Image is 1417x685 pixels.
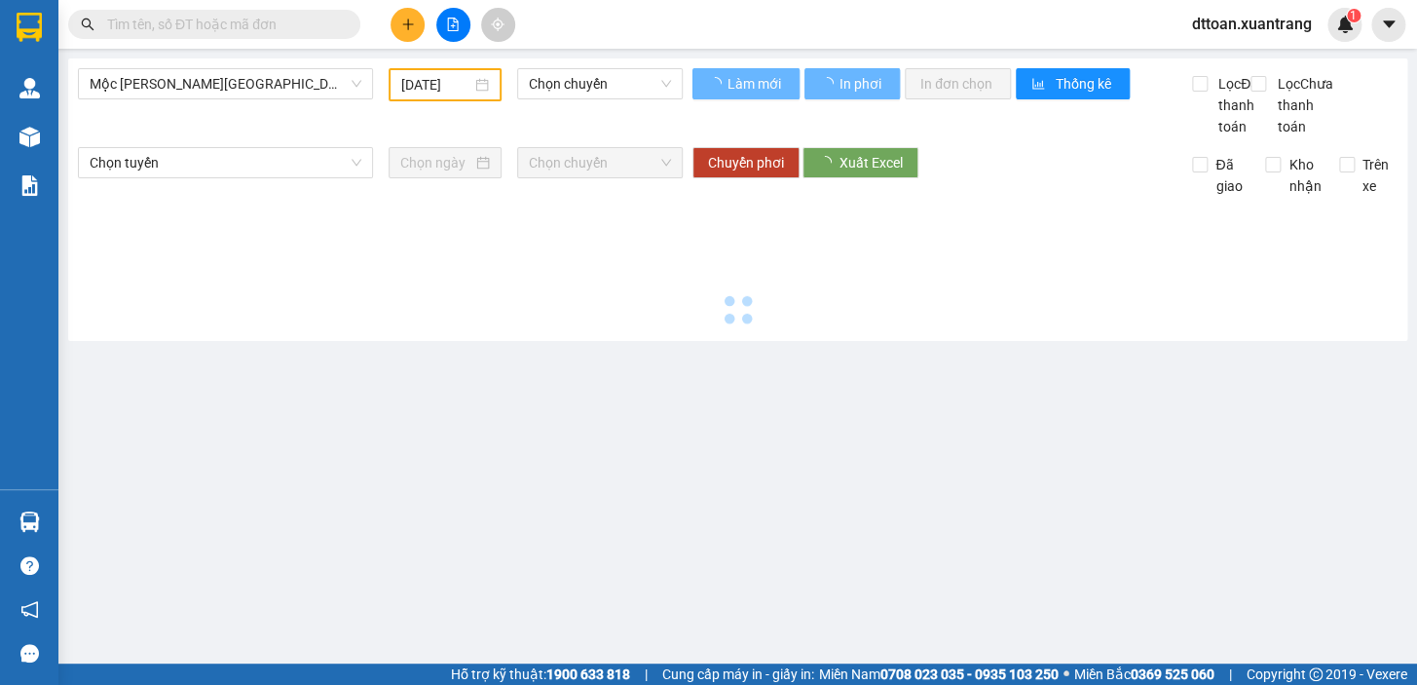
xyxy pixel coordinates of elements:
[446,18,460,31] span: file-add
[1031,77,1048,93] span: bar-chart
[820,77,837,91] span: loading
[1229,664,1232,685] span: |
[401,74,472,95] input: 13/08/2025
[1074,664,1214,685] span: Miền Bắc
[1211,73,1261,137] span: Lọc Đã thanh toán
[1208,154,1250,197] span: Đã giao
[819,664,1059,685] span: Miền Nam
[692,68,800,99] button: Làm mới
[19,127,40,147] img: warehouse-icon
[1176,12,1327,36] span: dttoan.xuantrang
[839,73,884,95] span: In phơi
[1336,16,1354,33] img: icon-new-feature
[1016,68,1130,99] button: bar-chartThống kê
[1056,73,1114,95] span: Thống kê
[1371,8,1405,42] button: caret-down
[1269,73,1338,137] span: Lọc Chưa thanh toán
[81,18,94,31] span: search
[391,8,425,42] button: plus
[802,147,918,178] button: Xuất Excel
[400,152,473,173] input: Chọn ngày
[1347,9,1361,22] sup: 1
[529,69,671,98] span: Chọn chuyến
[107,14,337,35] input: Tìm tên, số ĐT hoặc mã đơn
[1309,667,1323,681] span: copyright
[20,600,39,619] span: notification
[19,78,40,98] img: warehouse-icon
[692,147,800,178] button: Chuyển phơi
[1281,154,1328,197] span: Kho nhận
[451,664,630,685] span: Hỗ trợ kỹ thuật:
[880,666,1059,682] strong: 0708 023 035 - 0935 103 250
[401,18,415,31] span: plus
[436,8,470,42] button: file-add
[529,148,671,177] span: Chọn chuyến
[20,644,39,663] span: message
[1063,670,1069,678] span: ⚪️
[1355,154,1398,197] span: Trên xe
[1380,16,1398,33] span: caret-down
[645,664,648,685] span: |
[804,68,900,99] button: In phơi
[481,8,515,42] button: aim
[90,148,361,177] span: Chọn tuyến
[1131,666,1214,682] strong: 0369 525 060
[905,68,1011,99] button: In đơn chọn
[708,77,725,91] span: loading
[19,512,40,532] img: warehouse-icon
[546,666,630,682] strong: 1900 633 818
[90,69,361,98] span: Mộc Châu - Hà Nội
[17,13,42,42] img: logo-vxr
[20,556,39,575] span: question-circle
[1350,9,1357,22] span: 1
[491,18,504,31] span: aim
[727,73,784,95] span: Làm mới
[662,664,814,685] span: Cung cấp máy in - giấy in:
[19,175,40,196] img: solution-icon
